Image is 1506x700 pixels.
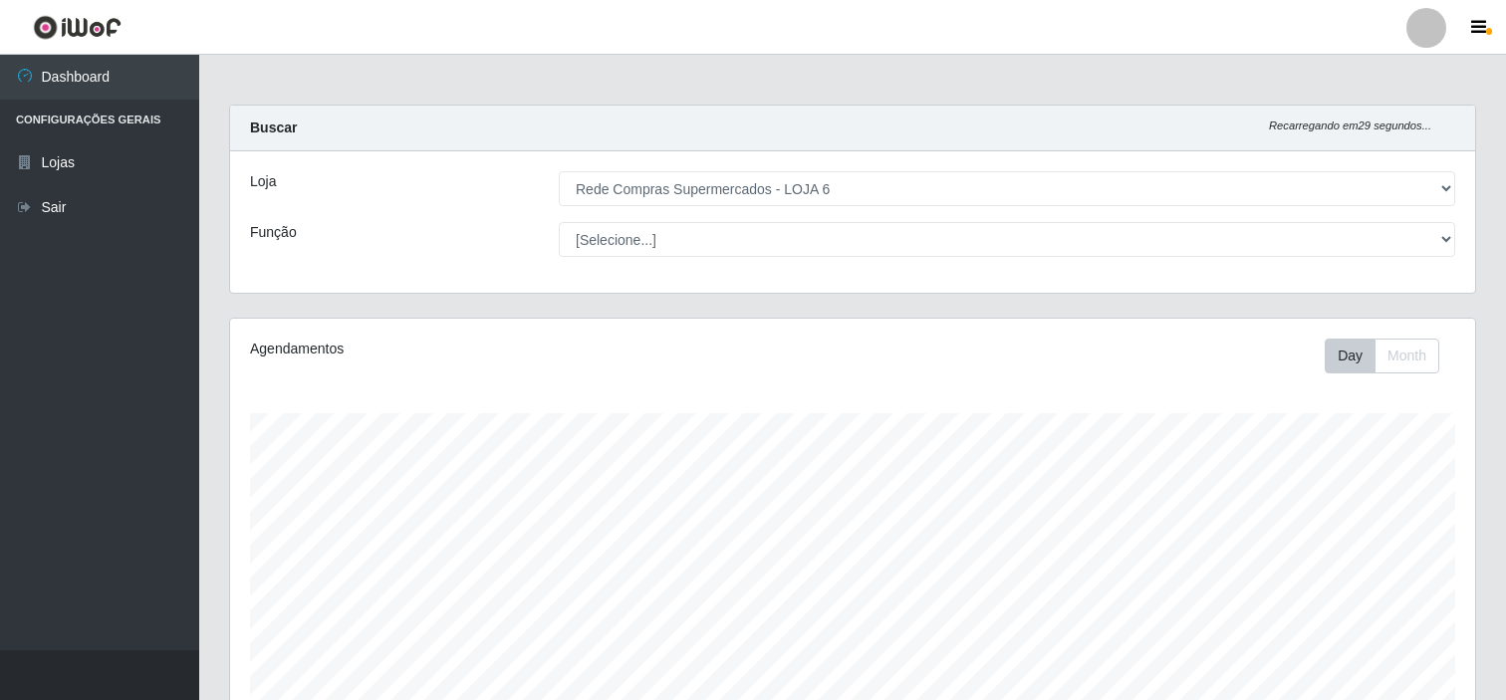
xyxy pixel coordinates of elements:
label: Função [250,222,297,243]
label: Loja [250,171,276,192]
button: Day [1325,339,1376,373]
img: CoreUI Logo [33,15,122,40]
div: Toolbar with button groups [1325,339,1455,373]
i: Recarregando em 29 segundos... [1269,119,1431,131]
div: First group [1325,339,1439,373]
button: Month [1375,339,1439,373]
div: Agendamentos [250,339,735,359]
strong: Buscar [250,119,297,135]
